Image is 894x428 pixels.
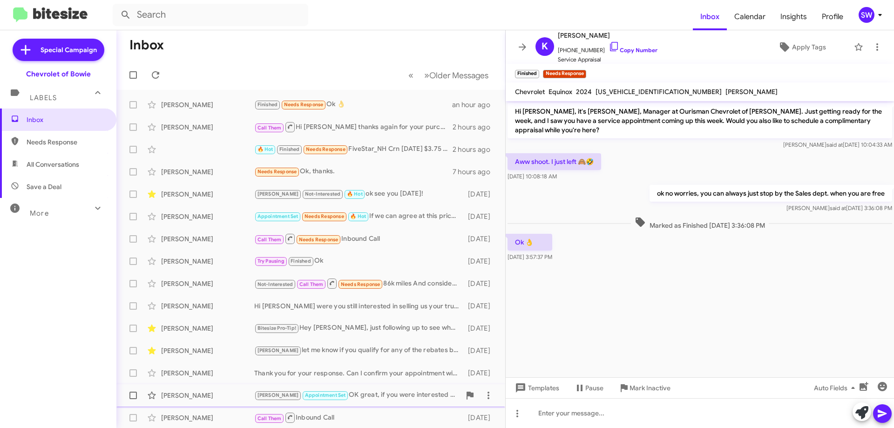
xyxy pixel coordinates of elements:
div: 2 hours ago [453,122,498,132]
div: [PERSON_NAME] [161,346,254,355]
div: [PERSON_NAME] [161,167,254,177]
div: Thank you for your response. Can I confirm your appointment with us for [DATE]? [254,368,463,378]
span: 🔥 Hot [347,191,363,197]
span: 🔥 Hot [350,213,366,219]
span: Apply Tags [792,39,826,55]
span: [PERSON_NAME] [DATE] 10:04:33 AM [783,141,892,148]
span: Finished [279,146,300,152]
p: Aww shoot. I just left 🙈🤣 [508,153,601,170]
span: Needs Response [305,213,344,219]
span: « [408,69,413,81]
span: Needs Response [306,146,345,152]
p: Hi [PERSON_NAME], it's [PERSON_NAME], Manager at Ourisman Chevrolet of [PERSON_NAME]. Just gettin... [508,103,892,138]
input: Search [113,4,308,26]
span: Needs Response [257,169,297,175]
span: 2024 [576,88,592,96]
div: [DATE] [463,234,498,244]
button: Mark Inactive [611,380,678,396]
span: [PERSON_NAME] [257,392,299,398]
span: Marked as Finished [DATE] 3:36:08 PM [631,217,769,230]
span: [PERSON_NAME] [DATE] 3:36:08 PM [786,204,892,211]
div: [PERSON_NAME] [161,368,254,378]
span: Finished [257,102,278,108]
span: Templates [513,380,559,396]
span: Mark Inactive [630,380,670,396]
a: Profile [814,3,851,30]
span: Inbox [693,3,727,30]
div: [PERSON_NAME] [161,413,254,422]
button: Auto Fields [806,380,866,396]
span: Save a Deal [27,182,61,191]
span: [US_VEHICLE_IDENTIFICATION_NUMBER] [596,88,722,96]
p: Ok 👌 [508,234,552,251]
div: [DATE] [463,324,498,333]
div: [PERSON_NAME] [161,190,254,199]
div: 86k miles And consider all things $22,000 [254,278,463,289]
span: Call Them [257,415,282,421]
div: [PERSON_NAME] [161,122,254,132]
span: Finished [291,258,311,264]
span: Needs Response [299,237,339,243]
div: [DATE] [463,413,498,422]
small: Finished [515,70,539,78]
div: [DATE] [463,190,498,199]
span: [DATE] 3:57:37 PM [508,253,552,260]
div: [DATE] [463,257,498,266]
span: Older Messages [429,70,488,81]
div: Chevrolet of Bowie [26,69,91,79]
div: [PERSON_NAME] [161,100,254,109]
div: ok see you [DATE]! [254,189,463,199]
div: [PERSON_NAME] [161,257,254,266]
span: Insights [773,3,814,30]
p: ok no worries, you can always just stop by the Sales dept. when you are free [650,185,892,202]
div: If we can agree at this price point, I will come to the dealership [254,211,463,222]
span: Needs Response [27,137,106,147]
span: [PERSON_NAME] [257,347,299,353]
div: Hi [PERSON_NAME] were you still interested in selling us your truck? Just stop by so we can see i... [254,301,463,311]
div: [DATE] [463,301,498,311]
div: [DATE] [463,212,498,221]
span: Not-Interested [305,191,341,197]
div: Hey [PERSON_NAME], just following up to see when we can set an appt. for you stop by. We would ne... [254,323,463,333]
span: [DATE] 10:08:18 AM [508,173,557,180]
span: K [542,39,548,54]
span: Auto Fields [814,380,859,396]
span: [PHONE_NUMBER] [558,41,657,55]
button: Pause [567,380,611,396]
div: [DATE] [463,279,498,288]
div: Ok 👌 [254,99,452,110]
span: [PERSON_NAME] [558,30,657,41]
a: Special Campaign [13,39,104,61]
span: Call Them [299,281,324,287]
span: Special Campaign [41,45,97,54]
div: Inbound Call [254,412,463,423]
nav: Page navigation example [403,66,494,85]
div: Ok [254,256,463,266]
span: said at [826,141,843,148]
div: Hi [PERSON_NAME] thanks again for your purchase, did you need anything else from us? Just checkin... [254,121,453,133]
div: SW [859,7,874,23]
span: 🔥 Hot [257,146,273,152]
span: » [424,69,429,81]
span: Inbox [27,115,106,124]
div: OK great, if you were interested just stop the dealership and we can take a look [254,390,461,401]
span: Try Pausing [257,258,284,264]
div: 7 hours ago [453,167,498,177]
div: [DATE] [463,368,498,378]
span: Service Appraisal [558,55,657,64]
span: Not-Interested [257,281,293,287]
span: Appointment Set [305,392,346,398]
small: Needs Response [543,70,586,78]
div: FiveStar_NH Crn [DATE] $3.75 -0.75 Crn [DATE] $3.71 +1.25 Bns [DATE] $9.78 -1.25 Bns [DATE] $9.73... [254,144,453,155]
button: Apply Tags [754,39,849,55]
div: [PERSON_NAME] [161,324,254,333]
span: Chevrolet [515,88,545,96]
h1: Inbox [129,38,164,53]
a: Copy Number [609,47,657,54]
span: Equinox [549,88,572,96]
div: [PERSON_NAME] [161,301,254,311]
div: [PERSON_NAME] [161,391,254,400]
span: said at [830,204,846,211]
div: [PERSON_NAME] [161,212,254,221]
